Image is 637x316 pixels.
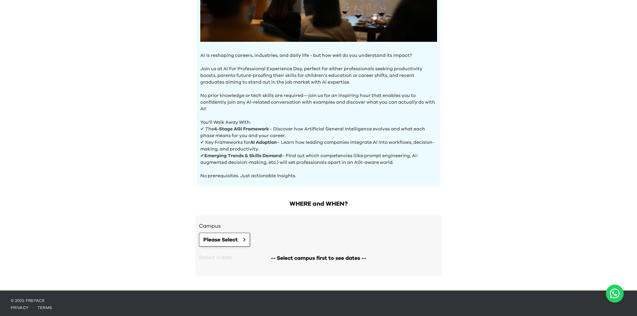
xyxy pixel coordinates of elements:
[199,233,250,247] button: Please Select
[606,285,624,303] a: Chat with us on WhatsApp
[200,86,437,112] p: No prior knowledge or tech skills are required—join us for an inspiring hour that enables you to ...
[250,140,277,145] b: AI Adoption
[196,199,442,209] h2: WHERE and WHEN?
[204,153,282,158] b: Emerging Trends & Skills Demand
[11,306,29,310] a: privacy
[37,306,52,310] a: terms
[606,285,624,303] button: Open WhatsApp chat
[200,139,437,152] p: ✔ Key Frameworks for – Learn how leading companies integrate AI into workflows, decision-making, ...
[199,222,438,230] h3: Campus
[200,112,437,126] p: You'll Walk Away With:
[271,254,366,262] span: -- Select campus first to see dates --
[11,298,626,303] p: © 2025 Preface
[200,166,437,179] p: No prerequisites. Just actionable insights.
[203,236,238,244] span: Please Select
[200,152,437,166] p: ✔ – Find out which competencies (like prompt engineering, AI-augmented decision-making, etc.) wil...
[200,59,437,86] p: Join us at AI For Professional Experience Day, perfect for either professionals seeking productiv...
[29,306,37,310] span: ·
[200,126,437,139] p: ✔ The – Discover how Artificial General Intelligence evolves and what each phase means for you an...
[214,127,269,131] b: 4-Stage AGI Framework
[200,52,437,59] p: AI is reshaping careers, industries, and daily life - but how well do you understand its impact?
